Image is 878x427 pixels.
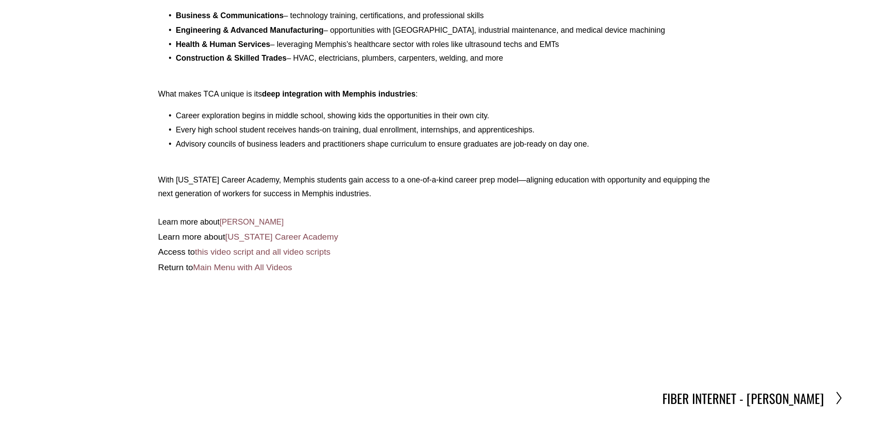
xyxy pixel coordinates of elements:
[158,244,720,260] p: Access to
[176,39,270,48] strong: Health & Human Services
[176,23,720,37] p: – opportunities with [GEOGRAPHIC_DATA], industrial maintenance, and medical device machining
[225,232,338,241] a: [US_STATE] Career Academy
[176,51,720,65] p: – HVAC, electricians, plumbers, carpenters, welding, and more
[176,37,720,51] p: – leveraging Memphis’s healthcare sector with roles like ultrasound techs and EMTs
[176,11,283,20] strong: Business & Communications
[176,9,720,23] p: – technology training, certifications, and professional skills
[220,217,284,226] a: [PERSON_NAME]
[193,262,292,272] a: Main Menu with All Videos
[158,215,720,229] p: Learn more about
[262,89,415,98] strong: deep integration with Memphis industries
[176,123,720,137] p: Every high school student receives hands-on training, dual enrollment, internships, and apprentic...
[662,389,824,407] h2: FIBER INTERNET - [PERSON_NAME]
[158,173,720,201] p: With [US_STATE] Career Academy, Memphis students gain access to a one-of-a-kind career prep model...
[176,53,286,62] strong: Construction & Skilled Trades
[662,389,843,407] a: FIBER INTERNET - [PERSON_NAME]
[158,260,720,275] p: Return to
[158,229,720,245] p: Learn more about
[158,87,720,101] p: What makes TCA unique is its :
[176,25,324,34] strong: Engineering & Advanced Manufacturing
[176,109,720,123] p: Career exploration begins in middle school, showing kids the opportunities in their own city.
[195,247,330,256] a: this video script and all video scripts
[176,137,720,151] p: Advisory councils of business leaders and practitioners shape curriculum to ensure graduates are ...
